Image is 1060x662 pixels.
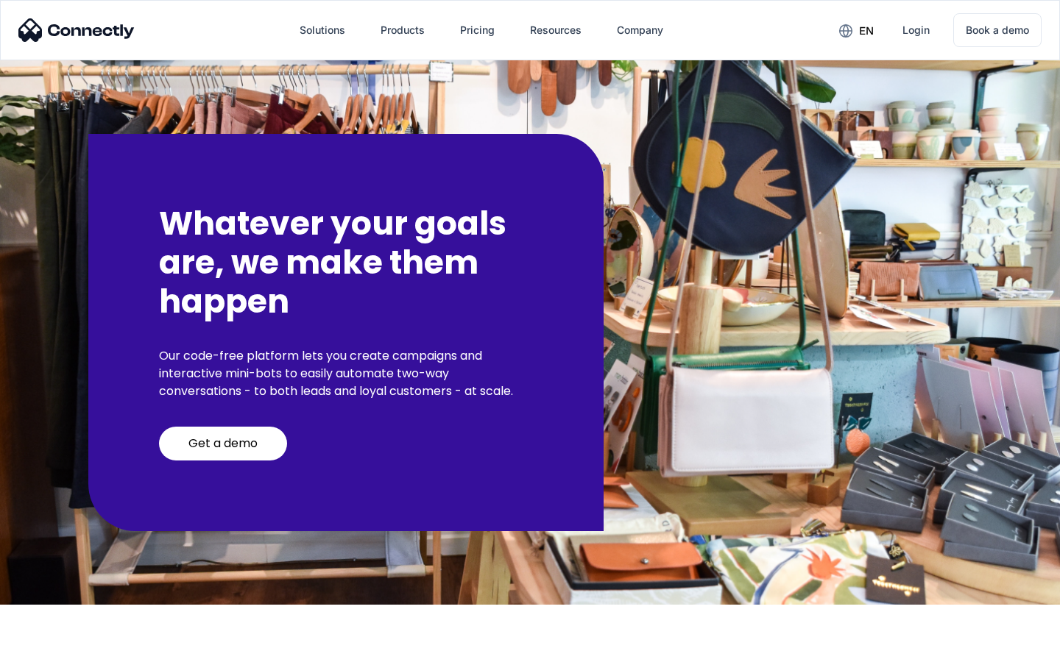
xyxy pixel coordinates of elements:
[159,427,287,460] a: Get a demo
[381,20,425,40] div: Products
[15,636,88,657] aside: Language selected: English
[448,13,506,48] a: Pricing
[188,436,258,451] div: Get a demo
[18,18,135,42] img: Connectly Logo
[29,636,88,657] ul: Language list
[617,20,663,40] div: Company
[859,21,874,41] div: en
[300,20,345,40] div: Solutions
[902,20,930,40] div: Login
[530,20,582,40] div: Resources
[953,13,1042,47] a: Book a demo
[891,13,941,48] a: Login
[159,347,533,400] p: Our code-free platform lets you create campaigns and interactive mini-bots to easily automate two...
[460,20,495,40] div: Pricing
[159,204,533,321] h2: Whatever your goals are, we make them happen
